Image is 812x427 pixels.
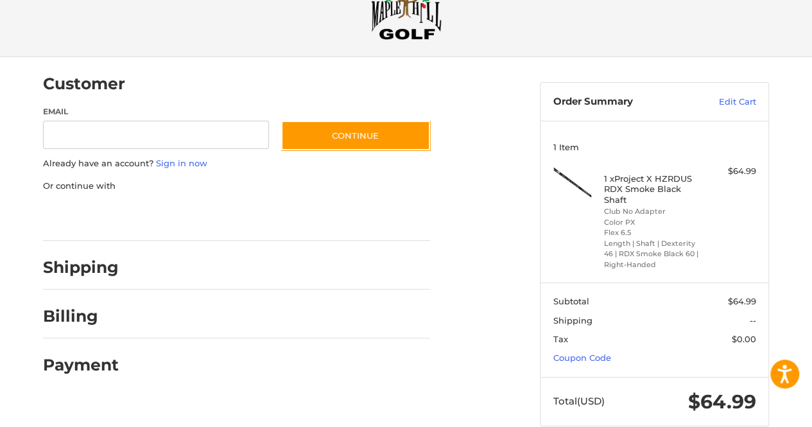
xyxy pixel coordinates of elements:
[43,257,119,277] h2: Shipping
[39,205,135,228] iframe: PayPal-paypal
[732,334,756,344] span: $0.00
[750,315,756,326] span: --
[728,296,756,306] span: $64.99
[604,206,702,217] li: Club No Adapter
[604,217,702,228] li: Color PX
[43,74,125,94] h2: Customer
[43,157,430,170] p: Already have an account?
[553,296,589,306] span: Subtotal
[553,142,756,152] h3: 1 Item
[43,180,430,193] p: Or continue with
[148,205,244,228] iframe: PayPal-paylater
[553,334,568,344] span: Tax
[705,165,756,178] div: $64.99
[604,173,702,205] h4: 1 x Project X HZRDUS RDX Smoke Black Shaft
[604,238,702,270] li: Length | Shaft | Dexterity 46 | RDX Smoke Black 60 | Right-Handed
[691,96,756,109] a: Edit Cart
[257,205,353,228] iframe: PayPal-venmo
[281,121,430,150] button: Continue
[43,355,119,375] h2: Payment
[156,158,207,168] a: Sign in now
[553,96,691,109] h3: Order Summary
[553,353,611,363] a: Coupon Code
[553,315,592,326] span: Shipping
[43,306,118,326] h2: Billing
[43,106,269,118] label: Email
[604,227,702,238] li: Flex 6.5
